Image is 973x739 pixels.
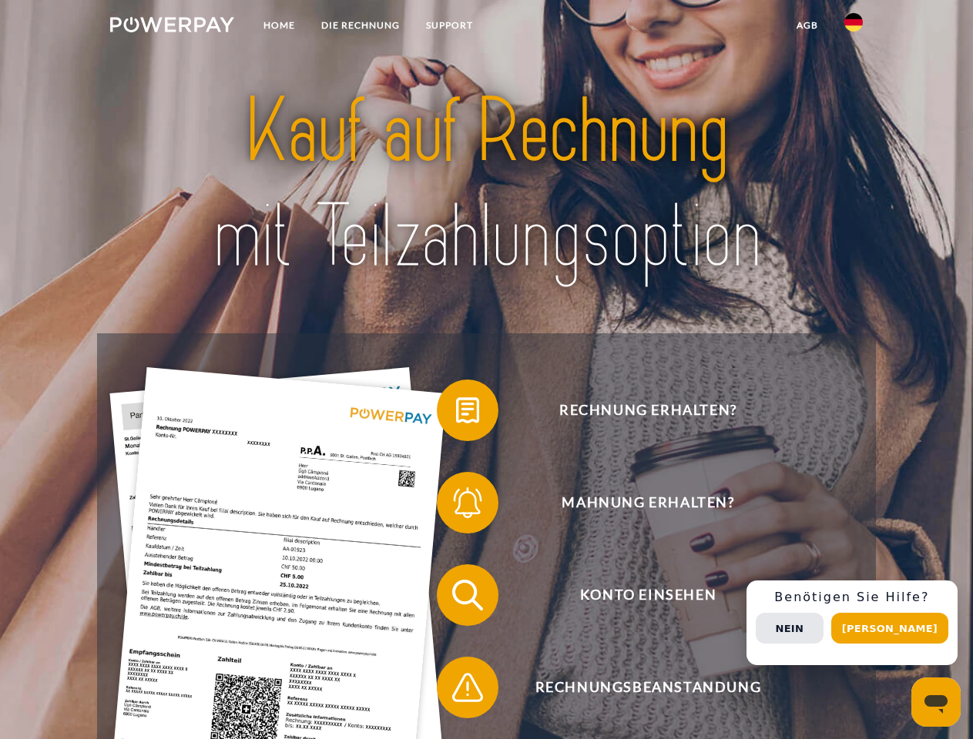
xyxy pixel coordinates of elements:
img: qb_bell.svg [448,483,487,522]
button: [PERSON_NAME] [831,613,948,644]
h3: Benötigen Sie Hilfe? [756,590,948,605]
img: qb_search.svg [448,576,487,614]
span: Mahnung erhalten? [459,472,837,533]
div: Schnellhilfe [747,580,958,665]
button: Rechnung erhalten? [437,380,837,441]
img: de [844,13,863,32]
button: Mahnung erhalten? [437,472,837,533]
a: Home [250,12,308,39]
iframe: Schaltfläche zum Öffnen des Messaging-Fensters [911,677,961,727]
button: Rechnungsbeanstandung [437,657,837,718]
img: logo-powerpay-white.svg [110,17,234,32]
button: Nein [756,613,824,644]
img: qb_warning.svg [448,668,487,707]
button: Konto einsehen [437,564,837,626]
span: Rechnungsbeanstandung [459,657,837,718]
span: Rechnung erhalten? [459,380,837,441]
img: title-powerpay_de.svg [147,74,826,295]
a: agb [783,12,831,39]
img: qb_bill.svg [448,391,487,430]
span: Konto einsehen [459,564,837,626]
a: SUPPORT [413,12,486,39]
a: DIE RECHNUNG [308,12,413,39]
